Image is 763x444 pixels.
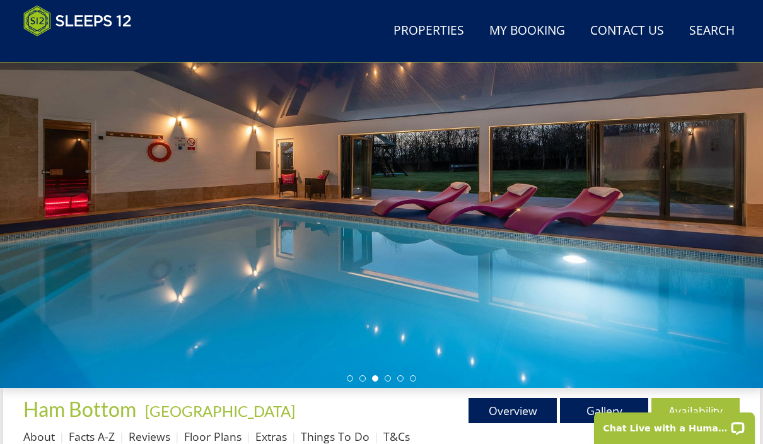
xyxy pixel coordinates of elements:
a: Reviews [129,429,170,444]
span: - [140,402,295,420]
a: Things To Do [301,429,370,444]
a: Facts A-Z [69,429,115,444]
a: About [23,429,55,444]
a: My Booking [484,17,570,45]
a: [GEOGRAPHIC_DATA] [145,402,295,420]
a: Properties [388,17,469,45]
a: Extras [255,429,287,444]
a: Search [684,17,740,45]
a: Overview [469,398,557,423]
span: Ham Bottom [23,397,136,421]
iframe: LiveChat chat widget [586,404,763,444]
a: T&Cs [383,429,410,444]
iframe: Customer reviews powered by Trustpilot [17,44,149,55]
a: Gallery [560,398,648,423]
a: Ham Bottom [23,397,140,421]
img: Sleeps 12 [23,5,132,37]
a: Availability [651,398,740,423]
a: Contact Us [585,17,669,45]
a: Floor Plans [184,429,242,444]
